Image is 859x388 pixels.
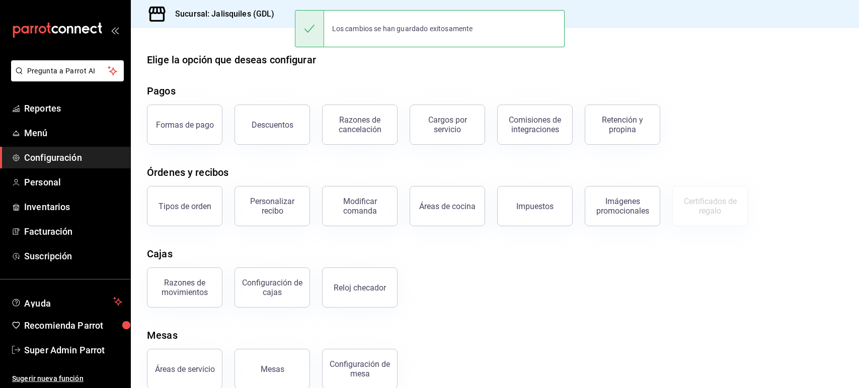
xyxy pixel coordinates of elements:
[24,296,109,308] span: Ayuda
[329,359,391,378] div: Configuración de mesa
[591,197,654,216] div: Imágenes promocionales
[24,343,122,357] span: Super Admin Parrot
[504,115,566,134] div: Comisiones de integraciones
[147,328,178,343] div: Mesas
[322,186,398,226] button: Modificar comanda
[252,120,293,130] div: Descuentos
[147,165,228,180] div: Órdenes y recibos
[679,197,741,216] div: Certificados de regalo
[322,267,398,308] button: Reloj checador
[241,278,303,297] div: Configuración de cajas
[410,105,485,145] button: Cargos por servicio
[591,115,654,134] div: Retención y propina
[24,126,122,140] span: Menú
[419,202,476,211] div: Áreas de cocina
[416,115,479,134] div: Cargos por servicio
[111,26,119,34] button: open_drawer_menu
[24,102,122,115] span: Reportes
[497,105,573,145] button: Comisiones de integraciones
[24,249,122,263] span: Suscripción
[155,364,215,374] div: Áreas de servicio
[329,197,391,216] div: Modificar comanda
[585,186,660,226] button: Imágenes promocionales
[516,202,554,211] div: Impuestos
[334,283,386,293] div: Reloj checador
[147,186,222,226] button: Tipos de orden
[167,8,275,20] h3: Sucursal: Jalisquiles (GDL)
[24,225,122,238] span: Facturación
[24,175,122,189] span: Personal
[11,60,124,81] button: Pregunta a Parrot AI
[147,267,222,308] button: Razones de movimientos
[497,186,573,226] button: Impuestos
[159,202,211,211] div: Tipos de orden
[410,186,485,226] button: Áreas de cocina
[27,66,108,76] span: Pregunta a Parrot AI
[261,364,284,374] div: Mesas
[156,120,214,130] div: Formas de pago
[24,319,122,332] span: Recomienda Parrot
[7,73,124,83] a: Pregunta a Parrot AI
[329,115,391,134] div: Razones de cancelación
[147,105,222,145] button: Formas de pago
[147,246,173,261] div: Cajas
[322,105,398,145] button: Razones de cancelación
[153,278,216,297] div: Razones de movimientos
[324,18,481,40] div: Los cambios se han guardado exitosamente
[147,83,176,99] div: Pagos
[241,197,303,216] div: Personalizar recibo
[585,105,660,145] button: Retención y propina
[147,52,316,67] div: Elige la opción que deseas configurar
[235,186,310,226] button: Personalizar recibo
[24,200,122,214] span: Inventarios
[235,105,310,145] button: Descuentos
[12,373,122,384] span: Sugerir nueva función
[24,151,122,164] span: Configuración
[235,267,310,308] button: Configuración de cajas
[672,186,748,226] button: Certificados de regalo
